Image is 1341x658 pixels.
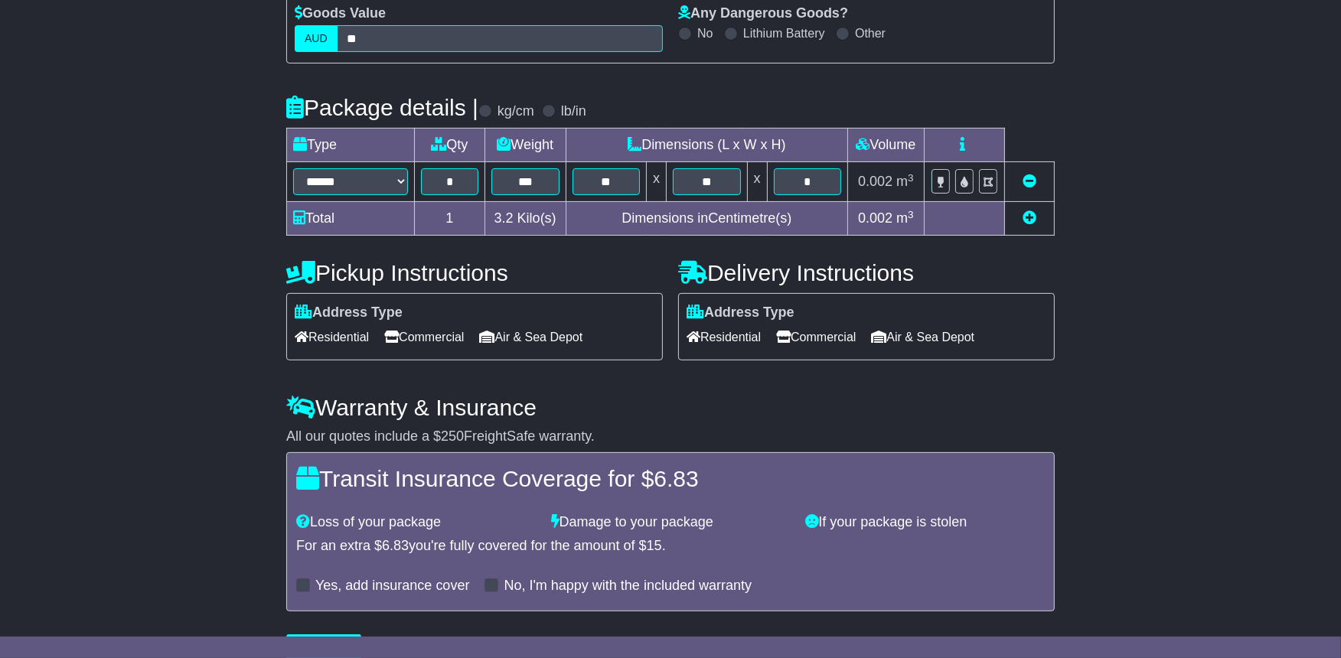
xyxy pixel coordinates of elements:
[415,202,485,236] td: 1
[498,103,534,120] label: kg/cm
[494,210,514,226] span: 3.2
[415,129,485,162] td: Qty
[743,26,825,41] label: Lithium Battery
[480,325,583,349] span: Air & Sea Depot
[858,174,892,189] span: 0.002
[847,129,924,162] td: Volume
[855,26,886,41] label: Other
[286,260,663,285] h4: Pickup Instructions
[295,305,403,321] label: Address Type
[286,395,1055,420] h4: Warranty & Insurance
[286,95,478,120] h4: Package details |
[441,428,464,444] span: 250
[485,129,566,162] td: Weight
[896,174,914,189] span: m
[654,466,698,491] span: 6.83
[286,428,1055,445] div: All our quotes include a $ FreightSafe warranty.
[858,210,892,226] span: 0.002
[697,26,713,41] label: No
[315,578,469,594] label: Yes, add insurance cover
[382,538,409,553] span: 6.83
[561,103,586,120] label: lb/in
[295,5,386,22] label: Goods Value
[647,162,667,202] td: x
[908,172,914,184] sup: 3
[543,514,798,531] div: Damage to your package
[908,209,914,220] sup: 3
[504,578,752,594] label: No, I'm happy with the included warranty
[296,466,1045,491] h4: Transit Insurance Coverage for $
[1023,210,1036,226] a: Add new item
[295,325,369,349] span: Residential
[287,202,415,236] td: Total
[647,538,662,553] span: 15
[687,325,761,349] span: Residential
[296,538,1045,555] div: For an extra $ you're fully covered for the amount of $ .
[289,514,543,531] div: Loss of your package
[485,202,566,236] td: Kilo(s)
[896,210,914,226] span: m
[687,305,794,321] label: Address Type
[384,325,464,349] span: Commercial
[295,25,338,52] label: AUD
[566,202,847,236] td: Dimensions in Centimetre(s)
[798,514,1052,531] div: If your package is stolen
[678,260,1055,285] h4: Delivery Instructions
[678,5,848,22] label: Any Dangerous Goods?
[747,162,767,202] td: x
[1023,174,1036,189] a: Remove this item
[287,129,415,162] td: Type
[776,325,856,349] span: Commercial
[872,325,975,349] span: Air & Sea Depot
[566,129,847,162] td: Dimensions (L x W x H)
